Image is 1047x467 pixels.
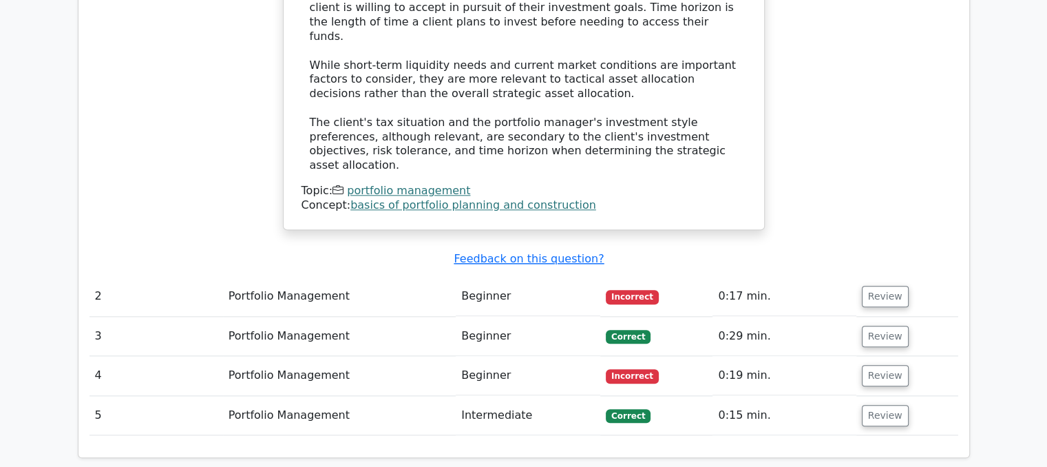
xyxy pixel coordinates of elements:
[456,277,600,316] td: Beginner
[454,252,604,265] a: Feedback on this question?
[606,290,659,304] span: Incorrect
[223,356,456,395] td: Portfolio Management
[712,317,856,356] td: 0:29 min.
[89,356,223,395] td: 4
[223,277,456,316] td: Portfolio Management
[456,356,600,395] td: Beginner
[862,286,909,307] button: Review
[89,396,223,435] td: 5
[606,409,651,423] span: Correct
[350,198,596,211] a: basics of portfolio planning and construction
[712,356,856,395] td: 0:19 min.
[606,330,651,344] span: Correct
[223,396,456,435] td: Portfolio Management
[712,396,856,435] td: 0:15 min.
[712,277,856,316] td: 0:17 min.
[862,405,909,426] button: Review
[347,184,470,197] a: portfolio management
[862,365,909,386] button: Review
[302,184,746,198] div: Topic:
[89,317,223,356] td: 3
[606,369,659,383] span: Incorrect
[456,317,600,356] td: Beginner
[302,198,746,213] div: Concept:
[89,277,223,316] td: 2
[862,326,909,347] button: Review
[456,396,600,435] td: Intermediate
[223,317,456,356] td: Portfolio Management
